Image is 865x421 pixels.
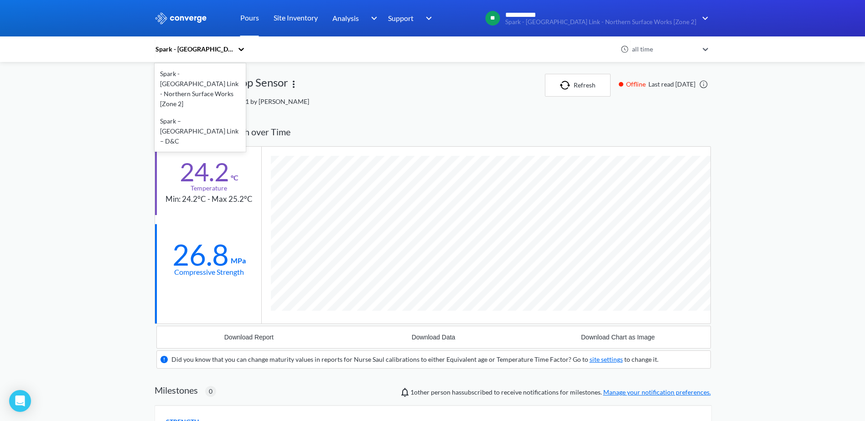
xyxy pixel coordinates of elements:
span: 0 [209,386,212,396]
div: Compressive Strength [174,266,244,277]
div: Did you know that you can change maturity values in reports for Nurse Saul calibrations to either... [171,354,658,365]
button: Download Chart as Image [526,326,710,348]
span: person has subscribed to receive notifications for milestones. [410,387,711,397]
h2: Milestones [155,385,198,395]
img: more.svg [288,79,299,90]
div: Download Data [412,334,456,341]
img: logo_ewhite.svg [155,12,207,24]
div: all time [630,44,698,54]
div: Last read [DATE] [614,79,711,89]
img: icon-refresh.svg [560,81,574,90]
span: Spark - [GEOGRAPHIC_DATA] Link - Northern Surface Works [Zone 2] [505,19,696,26]
img: downArrow.svg [696,13,711,24]
div: Temperature & Strength over Time [155,118,711,146]
div: 24.2 [180,160,229,183]
div: Spark - [GEOGRAPHIC_DATA] Link - Northern Surface Works [Zone 2] [155,65,246,113]
div: Download Chart as Image [581,334,655,341]
a: Manage your notification preferences. [603,388,711,396]
img: icon-clock.svg [621,45,629,53]
div: Spark - [GEOGRAPHIC_DATA] Link - Northern Surface Works [Zone 2] [155,44,233,54]
img: downArrow.svg [420,13,435,24]
button: Refresh [545,74,611,97]
div: Download Report [224,334,274,341]
div: Spark – [GEOGRAPHIC_DATA] Link – D&C [155,113,246,150]
span: Meera [410,388,430,396]
div: Temperature [191,183,227,193]
img: notifications-icon.svg [399,387,410,398]
div: Min: 24.2°C - Max 25.2°C [166,193,253,205]
span: Analysis [332,12,359,24]
a: site settings [590,355,623,363]
button: Download Report [157,326,342,348]
span: Support [388,12,414,24]
div: Open Intercom Messenger [9,390,31,412]
span: Offline [626,79,648,89]
div: 26.8 [172,243,229,266]
img: downArrow.svg [365,13,379,24]
button: Download Data [341,326,526,348]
